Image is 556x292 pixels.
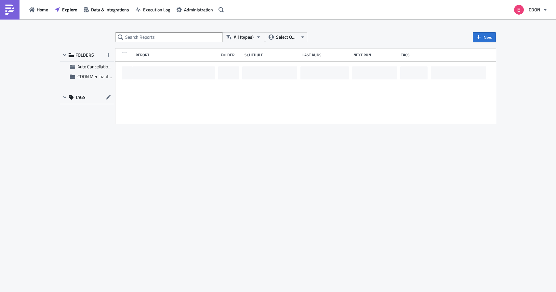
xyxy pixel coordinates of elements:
[401,52,428,57] div: Tags
[80,5,132,15] button: Data & Integrations
[136,52,218,57] div: Report
[5,5,15,15] img: PushMetrics
[529,6,540,13] span: CDON
[51,5,80,15] button: Explore
[62,6,77,13] span: Explore
[302,52,350,57] div: Last Runs
[483,34,493,41] span: New
[115,32,223,42] input: Search Reports
[353,52,398,57] div: Next Run
[245,52,299,57] div: Schedule
[184,6,213,13] span: Administration
[223,32,265,42] button: All (types)
[91,6,129,13] span: Data & Integrations
[75,52,94,58] span: FOLDERS
[75,94,86,100] span: TAGS
[26,5,51,15] button: Home
[510,3,551,17] button: CDON
[77,73,140,80] span: CDON Merchant Communication
[276,34,298,41] span: Select Owner
[265,32,307,42] button: Select Owner
[77,63,130,70] span: Auto Cancellation Reminder
[143,6,170,13] span: Execution Log
[234,34,254,41] span: All (types)
[513,4,524,15] img: Avatar
[221,52,241,57] div: Folder
[132,5,173,15] button: Execution Log
[473,32,496,42] button: New
[173,5,216,15] button: Administration
[37,6,48,13] span: Home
